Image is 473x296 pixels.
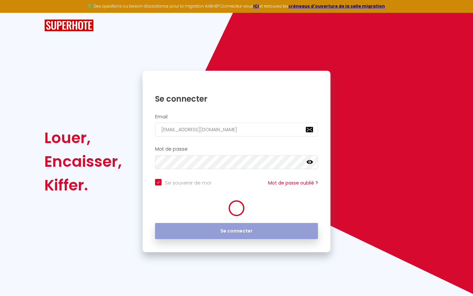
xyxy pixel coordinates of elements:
h2: Mot de passe [155,146,318,152]
a: Mot de passe oublié ? [268,180,318,186]
img: SuperHote logo [44,19,94,32]
button: Se connecter [155,223,318,239]
a: ICI [253,3,259,9]
button: Ouvrir le widget de chat LiveChat [5,3,25,22]
div: Encaisser, [44,150,122,173]
input: Ton Email [155,123,318,136]
div: Louer, [44,126,122,150]
a: créneaux d'ouverture de la salle migration [288,3,385,9]
div: Kiffer. [44,173,122,197]
h1: Se connecter [155,94,318,104]
h2: Email [155,114,318,120]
